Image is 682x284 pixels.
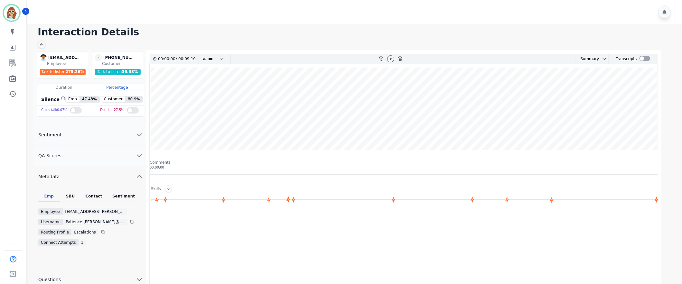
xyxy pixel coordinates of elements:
div: Silence [40,96,65,103]
div: [EMAIL_ADDRESS][PERSON_NAME][DOMAIN_NAME] [63,208,127,215]
span: Emp [66,96,79,102]
svg: chevron down [135,276,143,283]
span: 47.43 % [79,96,99,102]
div: Skills [151,186,161,192]
div: SBU [60,194,81,202]
button: chevron down [599,56,607,61]
div: Summary [575,54,599,64]
button: Metadata chevron up [33,166,146,187]
div: Routing Profile [38,229,71,235]
span: Customer [101,96,125,102]
svg: chevron down [135,131,143,139]
span: - [95,54,102,61]
span: Sentiment [33,132,67,138]
div: Cross talk 0.07 % [41,105,67,115]
div: Comments [150,160,658,165]
div: Contact [81,194,107,202]
svg: chevron down [135,152,143,160]
span: QA Scores [33,152,67,159]
img: Bordered avatar [4,5,19,21]
div: Talk to listen [40,69,86,75]
div: Duration [37,84,90,91]
div: Employee [38,208,62,215]
div: [PHONE_NUMBER] [103,54,135,61]
div: Percentage [90,84,144,91]
div: 00:00:00 [150,165,658,170]
span: Questions [33,276,66,283]
button: Sentiment chevron down [33,124,146,145]
span: Metadata [33,173,65,180]
div: Escalations [71,229,98,235]
div: Talk to listen [95,69,141,75]
button: QA Scores chevron down [33,145,146,166]
div: 00:00:00 [158,54,176,64]
div: Sentiment [107,194,141,202]
div: Customer [102,61,142,66]
div: Connect Attempts [38,239,79,246]
div: 1 [79,239,86,246]
span: 80.9 % [125,96,143,102]
h1: Interaction Details [38,26,676,38]
div: patience.[PERSON_NAME]@permaplate.com099204e2-51b3-11ee-843c-709685a97063 [63,219,127,225]
div: [EMAIL_ADDRESS][PERSON_NAME][DOMAIN_NAME] [48,54,80,61]
div: / [158,54,197,64]
div: Dead air 27.5 % [100,105,124,115]
svg: chevron down [602,56,607,61]
div: 00:09:10 [177,54,195,64]
svg: chevron up [135,173,143,180]
div: Emp [38,194,60,202]
span: 36.33 % [122,69,138,74]
div: Employee [47,61,87,66]
div: Transcripts [616,54,637,64]
span: 275.26 % [65,69,84,74]
div: Username [38,219,63,225]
